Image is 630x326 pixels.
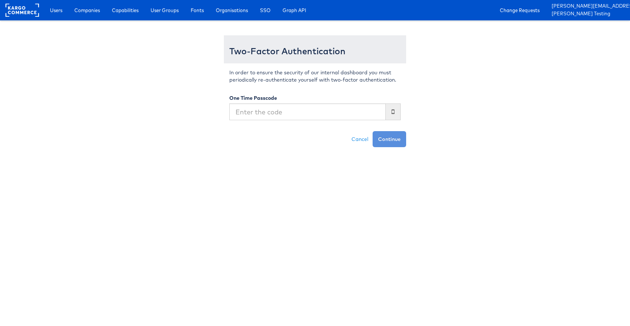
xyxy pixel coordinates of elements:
[552,3,625,10] a: [PERSON_NAME][EMAIL_ADDRESS][PERSON_NAME][DOMAIN_NAME]
[151,7,179,14] span: User Groups
[277,4,312,17] a: Graph API
[552,10,625,18] a: [PERSON_NAME] Testing
[145,4,184,17] a: User Groups
[216,7,248,14] span: Organisations
[74,7,100,14] span: Companies
[44,4,68,17] a: Users
[112,7,139,14] span: Capabilities
[106,4,144,17] a: Capabilities
[347,131,373,147] a: Cancel
[50,7,62,14] span: Users
[229,69,401,83] p: In order to ensure the security of our internal dashboard you must periodically re-authenticate y...
[229,103,386,120] input: Enter the code
[191,7,204,14] span: Fonts
[254,4,276,17] a: SSO
[69,4,105,17] a: Companies
[283,7,306,14] span: Graph API
[185,4,209,17] a: Fonts
[210,4,253,17] a: Organisations
[229,94,277,102] label: One Time Passcode
[373,131,406,147] button: Continue
[229,46,401,56] h3: Two-Factor Authentication
[260,7,271,14] span: SSO
[494,4,545,17] a: Change Requests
